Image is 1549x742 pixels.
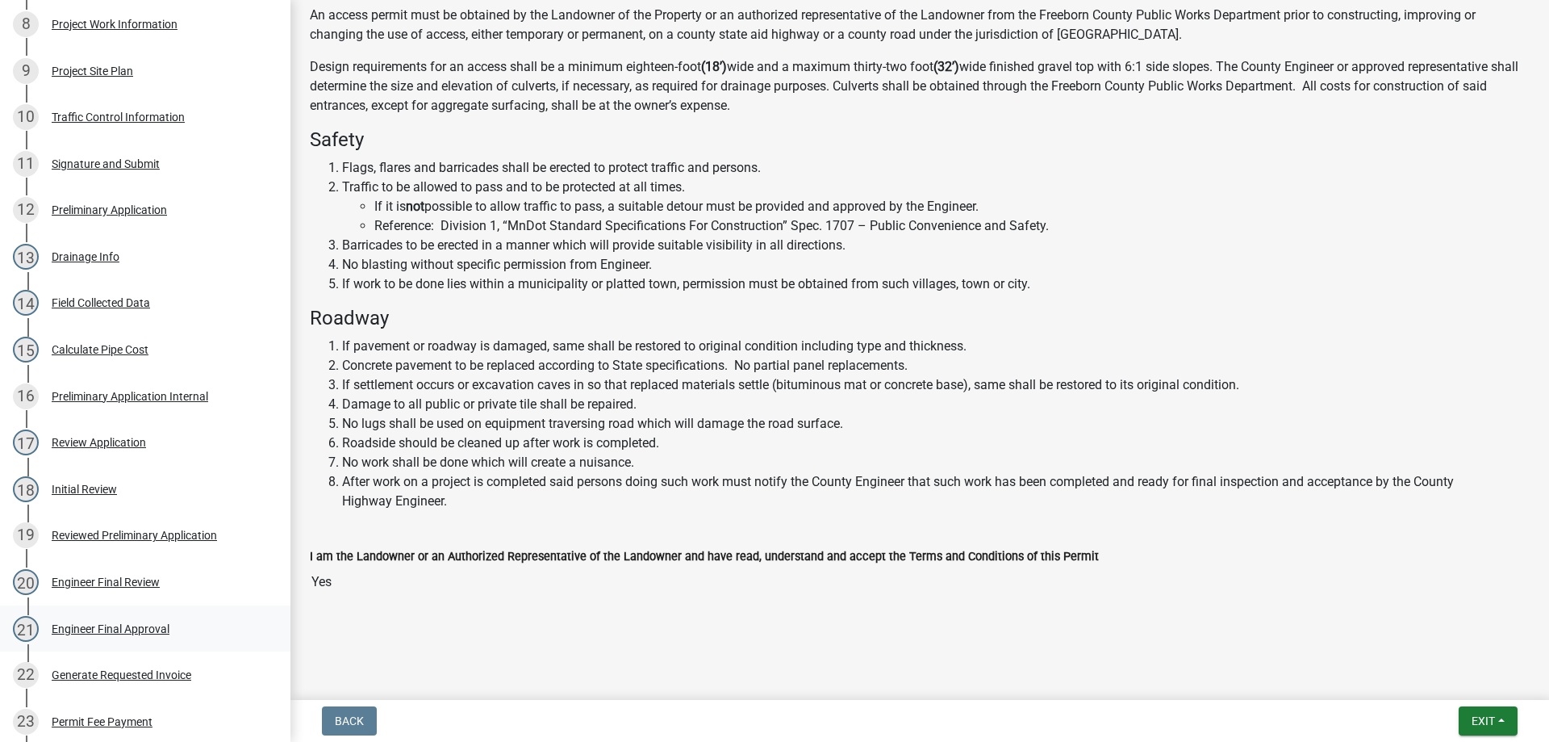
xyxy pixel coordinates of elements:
li: After work on a project is completed said persons doing such work must notify the County Engineer... [342,472,1530,511]
button: Back [322,706,377,736]
li: Roadside should be cleaned up after work is completed. [342,434,1530,453]
div: Calculate Pipe Cost [52,344,148,355]
div: Traffic Control Information [52,111,185,123]
div: Engineer Final Review [52,576,160,588]
div: Project Work Information [52,19,177,30]
div: 13 [13,244,39,270]
li: If pavement or roadway is damaged, same shall be restored to original condition including type an... [342,337,1530,356]
div: Permit Fee Payment [52,716,152,727]
li: Damage to all public or private tile shall be repaired. [342,395,1530,414]
li: No blasting without specific permission from Engineer. [342,255,1530,275]
div: 23 [13,709,39,735]
div: Engineer Final Approval [52,623,169,635]
strong: (32’) [933,59,959,74]
strong: (18’) [701,59,727,74]
label: I am the Landowner or an Authorized Representative of the Landowner and have read, understand and... [310,551,1099,563]
li: Concrete pavement to be replaced according to State specifications. No partial panel replacements. [342,356,1530,375]
div: Preliminary Application [52,204,167,216]
h4: Roadway [310,307,1530,330]
div: 14 [13,290,39,316]
p: An access permit must be obtained by the Landowner of the Property or an authorized representativ... [310,6,1530,44]
div: 15 [13,337,39,363]
div: Preliminary Application Internal [52,391,208,402]
div: Signature and Submit [52,158,160,170]
div: 12 [13,197,39,223]
div: Initial Review [52,484,117,495]
span: Back [335,715,364,727]
div: Generate Requested Invoice [52,669,191,681]
div: 22 [13,662,39,688]
li: If settlement occurs or excavation caves in so that replaced materials settle (bituminous mat or ... [342,375,1530,395]
h4: Safety [310,128,1530,152]
div: 9 [13,58,39,84]
button: Exit [1459,706,1518,736]
div: Reviewed Preliminary Application [52,530,217,541]
div: 18 [13,476,39,502]
li: No lugs shall be used on equipment traversing road which will damage the road surface. [342,414,1530,434]
div: 17 [13,430,39,455]
p: Design requirements for an access shall be a minimum eighteen-foot wide and a maximum thirty-two ... [310,57,1530,115]
li: No work shall be done which will create a nuisance. [342,453,1530,472]
div: Review Application [52,437,146,448]
div: 19 [13,522,39,548]
span: Exit [1472,715,1495,727]
div: Drainage Info [52,251,119,262]
div: 20 [13,569,39,595]
div: Field Collected Data [52,297,150,308]
li: Traffic to be allowed to pass and to be protected at all times. [342,178,1530,236]
div: 11 [13,151,39,177]
strong: not [406,199,424,214]
li: Barricades to be erected in a manner which will provide suitable visibility in all directions. [342,236,1530,255]
div: 16 [13,384,39,409]
li: Flags, flares and barricades shall be erected to protect traffic and persons. [342,158,1530,178]
div: 8 [13,11,39,37]
div: 21 [13,616,39,642]
li: If work to be done lies within a municipality or platted town, permission must be obtained from s... [342,275,1530,294]
li: Reference: Division 1, “MnDot Standard Specifications For Construction” Spec. 1707 – Public Conve... [374,216,1530,236]
li: If it is possible to allow traffic to pass, a suitable detour must be provided and approved by th... [374,197,1530,216]
div: 10 [13,104,39,130]
div: Project Site Plan [52,65,133,77]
